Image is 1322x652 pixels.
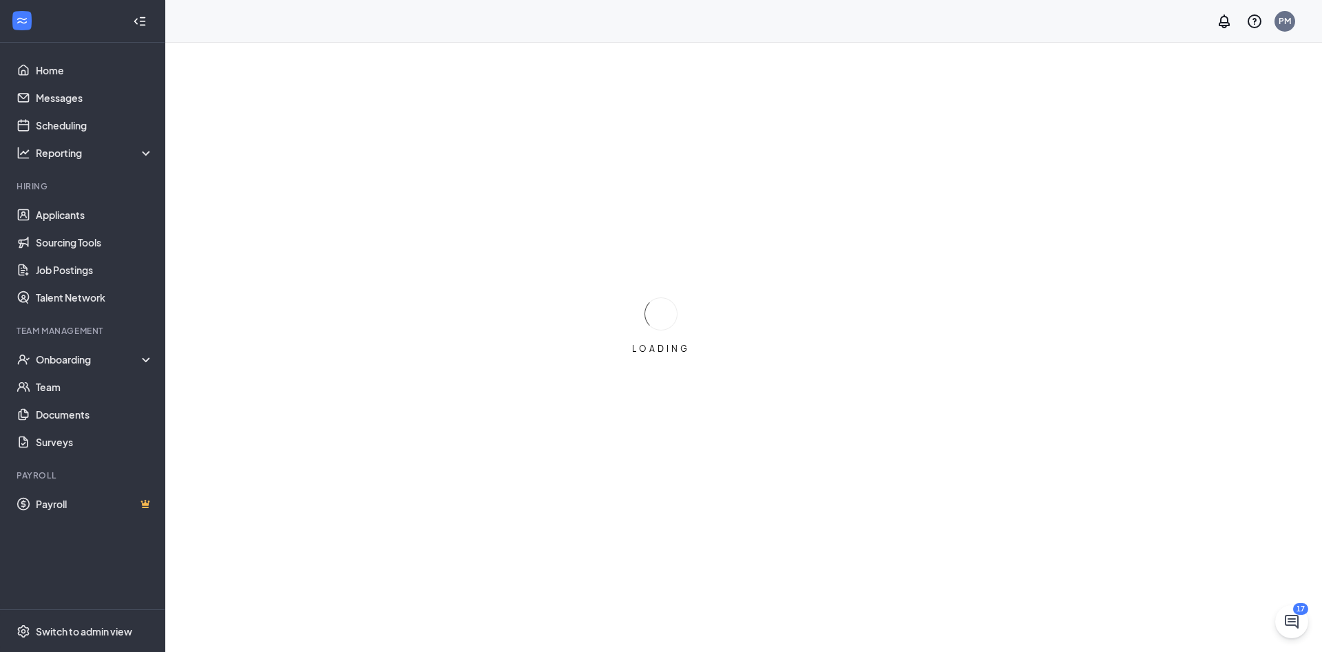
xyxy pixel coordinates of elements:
[36,229,154,256] a: Sourcing Tools
[36,401,154,428] a: Documents
[1293,603,1308,615] div: 17
[36,256,154,284] a: Job Postings
[36,84,154,112] a: Messages
[1279,15,1291,27] div: PM
[36,353,142,366] div: Onboarding
[36,146,154,160] div: Reporting
[133,14,147,28] svg: Collapse
[36,284,154,311] a: Talent Network
[627,343,695,355] div: LOADING
[36,490,154,518] a: PayrollCrown
[1216,13,1232,30] svg: Notifications
[36,373,154,401] a: Team
[17,470,151,481] div: Payroll
[36,428,154,456] a: Surveys
[17,353,30,366] svg: UserCheck
[17,624,30,638] svg: Settings
[17,180,151,192] div: Hiring
[1246,13,1263,30] svg: QuestionInfo
[1283,613,1300,630] svg: ChatActive
[17,146,30,160] svg: Analysis
[36,112,154,139] a: Scheduling
[36,624,132,638] div: Switch to admin view
[36,56,154,84] a: Home
[1275,605,1308,638] button: ChatActive
[36,201,154,229] a: Applicants
[17,325,151,337] div: Team Management
[15,14,29,28] svg: WorkstreamLogo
